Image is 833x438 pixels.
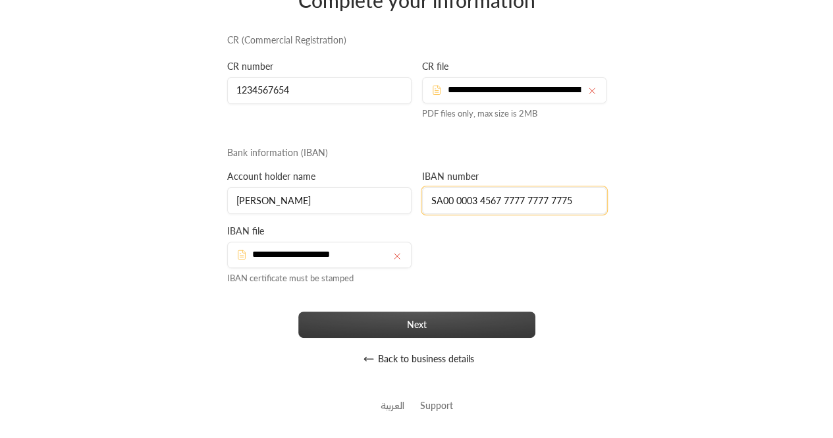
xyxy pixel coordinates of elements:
label: IBAN file [227,225,264,238]
div: Bank information (IBAN) [222,146,612,159]
a: العربية [381,393,404,418]
div: IBAN certificate must be stamped [227,272,412,285]
button: Back to business details [228,346,605,372]
label: CR number [227,60,273,73]
div: PDF files only, max size is 2MB [422,107,606,121]
button: Support [420,393,453,418]
label: Account holder name [227,170,315,183]
label: IBAN number [422,170,479,183]
label: CR file [422,60,448,73]
button: Next [298,312,535,338]
div: CR (Commercial Registration) [222,34,612,47]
